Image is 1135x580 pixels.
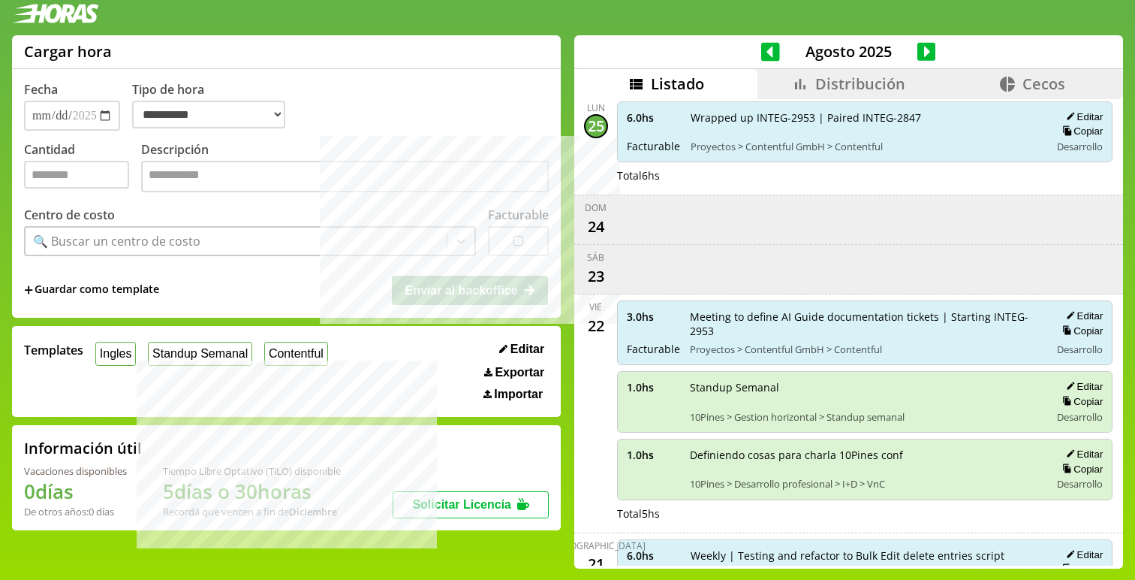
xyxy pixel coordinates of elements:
[148,342,252,365] button: Standup Semanal
[690,448,1040,462] span: Definiendo cosas para charla 10Pines conf
[1057,410,1103,424] span: Desarrollo
[1058,395,1103,408] button: Copiar
[617,168,1113,183] div: Total 6 hs
[690,477,1040,491] span: 10Pines > Desarrollo profesional > I+D > VnC
[780,41,917,62] span: Agosto 2025
[1058,563,1103,575] button: Copiar
[12,4,99,23] img: logotipo
[24,478,127,505] h1: 0 días
[627,548,680,563] span: 6.0 hs
[24,464,127,478] div: Vacaciones disponibles
[585,201,607,214] div: dom
[24,41,112,62] h1: Cargar hora
[1061,548,1103,561] button: Editar
[24,81,58,98] label: Fecha
[24,505,127,518] div: De otros años: 0 días
[587,251,604,264] div: sáb
[24,282,33,298] span: +
[627,139,680,153] span: Facturable
[584,214,608,238] div: 24
[1057,477,1103,491] span: Desarrollo
[132,81,297,131] label: Tipo de hora
[289,505,337,518] b: Diciembre
[690,380,1040,394] span: Standup Semanal
[627,310,679,324] span: 3.0 hs
[1057,140,1103,153] span: Desarrollo
[617,506,1113,521] div: Total 5 hs
[24,207,115,223] label: Centro de costo
[1061,310,1103,322] button: Editar
[33,233,200,249] div: 🔍 Buscar un centro de costo
[691,548,1040,563] span: Weekly | Testing and refactor to Bulk Edit delete entries script
[1057,343,1103,356] span: Desarrollo
[1058,325,1103,337] button: Copiar
[1058,463,1103,476] button: Copiar
[494,388,543,401] span: Importar
[24,342,83,358] span: Templates
[690,343,1040,356] span: Proyectos > Contentful GmbH > Contentful
[412,498,511,511] span: Solicitar Licencia
[651,74,704,94] span: Listado
[627,380,679,394] span: 1.0 hs
[584,114,608,138] div: 25
[627,342,679,356] span: Facturable
[163,464,341,478] div: Tiempo Libre Optativo (TiLO) disponible
[589,301,602,313] div: vie
[24,282,159,298] span: +Guardar como template
[587,101,605,114] div: lun
[584,264,608,288] div: 23
[264,342,328,365] button: Contentful
[690,410,1040,424] span: 10Pines > Gestion horizontal > Standup semanal
[627,110,680,125] span: 6.0 hs
[141,161,549,192] textarea: Descripción
[163,505,341,518] div: Recordá que vencen a fin de
[1058,125,1103,137] button: Copiar
[546,539,646,552] div: [DEMOGRAPHIC_DATA]
[480,365,549,380] button: Exportar
[495,366,544,379] span: Exportar
[1061,448,1103,461] button: Editar
[584,313,608,337] div: 22
[574,99,1123,566] div: scrollable content
[1061,380,1103,393] button: Editar
[95,342,136,365] button: Ingles
[24,141,141,196] label: Cantidad
[510,343,544,356] span: Editar
[1022,74,1065,94] span: Cecos
[141,141,549,196] label: Descripción
[691,140,1040,153] span: Proyectos > Contentful GmbH > Contentful
[627,448,679,462] span: 1.0 hs
[690,310,1040,338] span: Meeting to define AI Guide documentation tickets | Starting INTEG-2953
[24,438,142,458] h2: Información útil
[691,110,1040,125] span: Wrapped up INTEG-2953 | Paired INTEG-2847
[495,342,549,357] button: Editar
[815,74,905,94] span: Distribución
[24,161,129,189] input: Cantidad
[584,552,608,576] div: 21
[488,207,549,223] label: Facturable
[1061,110,1103,123] button: Editar
[132,101,285,128] select: Tipo de hora
[393,491,549,518] button: Solicitar Licencia
[163,478,341,505] h1: 5 días o 30 horas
